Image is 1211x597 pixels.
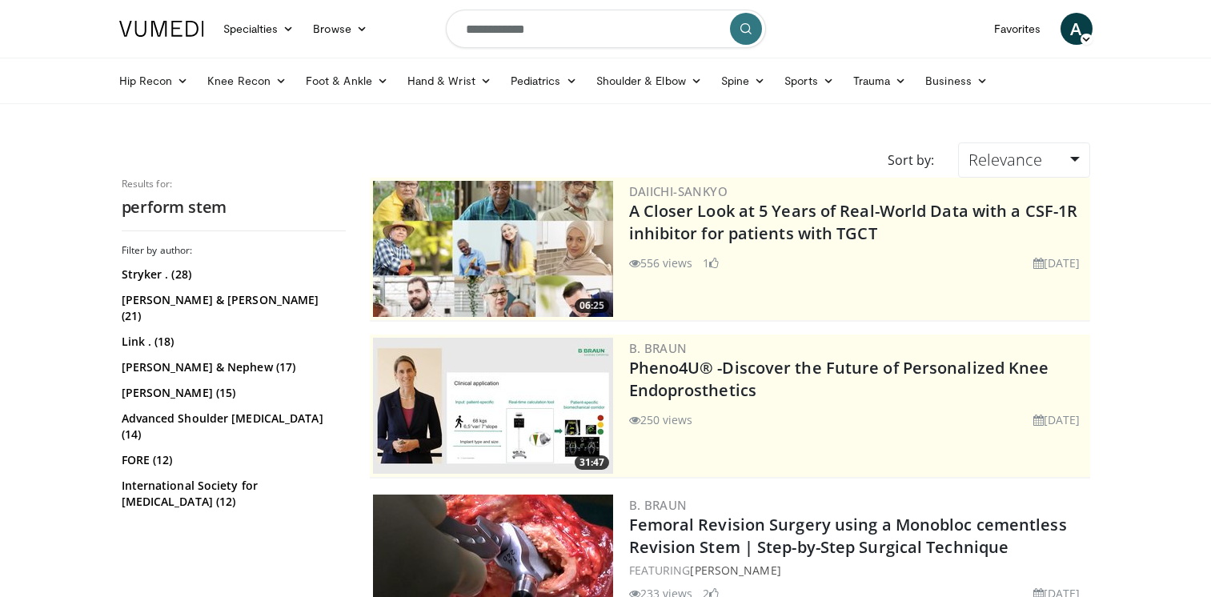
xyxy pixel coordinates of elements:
a: Foot & Ankle [296,65,398,97]
h2: perform stem [122,197,346,218]
img: VuMedi Logo [119,21,204,37]
a: Femoral Revision Surgery using a Monobloc cementless Revision Stem | Step-by-Step Surgical Technique [629,514,1067,558]
a: A [1061,13,1093,45]
a: San Diego Shoulder Institute (12) [122,519,342,535]
a: Sports [775,65,844,97]
a: B. Braun [629,497,688,513]
a: 06:25 [373,181,613,317]
a: Favorites [984,13,1051,45]
a: Spine [712,65,775,97]
a: A Closer Look at 5 Years of Real-World Data with a CSF-1R inhibitor for patients with TGCT [629,200,1078,244]
a: Hand & Wrist [398,65,501,97]
a: Business [916,65,997,97]
li: 556 views [629,254,693,271]
a: Specialties [214,13,304,45]
p: Results for: [122,178,346,190]
a: Pheno4U® -Discover the Future of Personalized Knee Endoprosthetics [629,357,1049,401]
a: [PERSON_NAME] & Nephew (17) [122,359,342,375]
a: Stryker . (28) [122,266,342,282]
span: 06:25 [575,298,609,313]
a: Link . (18) [122,334,342,350]
input: Search topics, interventions [446,10,766,48]
a: B. Braun [629,340,688,356]
span: Relevance [968,149,1042,170]
span: 31:47 [575,455,609,470]
img: 2c749dd2-eaed-4ec0-9464-a41d4cc96b76.300x170_q85_crop-smart_upscale.jpg [373,338,613,474]
a: [PERSON_NAME] & [PERSON_NAME] (21) [122,292,342,324]
a: Knee Recon [198,65,296,97]
li: 250 views [629,411,693,428]
li: 1 [703,254,719,271]
a: Browse [303,13,377,45]
h3: Filter by author: [122,244,346,257]
a: International Society for [MEDICAL_DATA] (12) [122,478,342,510]
a: Shoulder & Elbow [587,65,712,97]
a: FORE (12) [122,452,342,468]
a: [PERSON_NAME] [690,563,780,578]
li: [DATE] [1033,411,1081,428]
a: 31:47 [373,338,613,474]
a: [PERSON_NAME] (15) [122,385,342,401]
div: Sort by: [876,142,946,178]
a: Hip Recon [110,65,198,97]
div: FEATURING [629,562,1087,579]
a: Relevance [958,142,1089,178]
img: 93c22cae-14d1-47f0-9e4a-a244e824b022.png.300x170_q85_crop-smart_upscale.jpg [373,181,613,317]
a: Pediatrics [501,65,587,97]
a: Trauma [844,65,916,97]
li: [DATE] [1033,254,1081,271]
a: Advanced Shoulder [MEDICAL_DATA] (14) [122,411,342,443]
a: Daiichi-Sankyo [629,183,728,199]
